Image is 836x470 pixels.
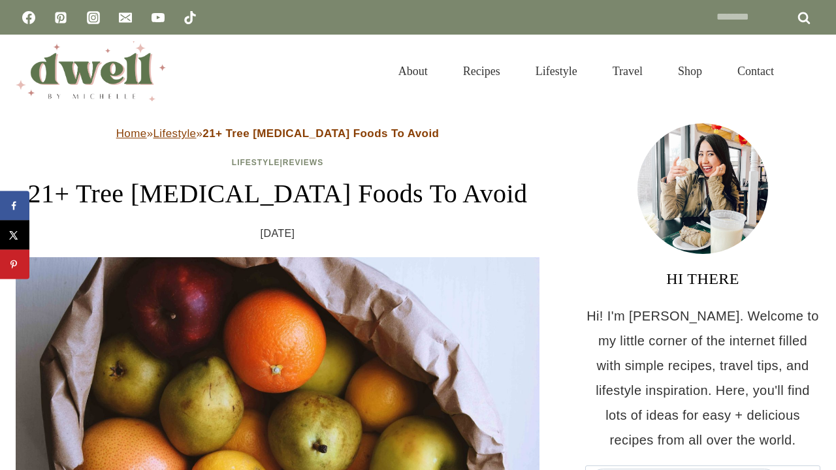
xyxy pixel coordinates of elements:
[798,60,820,82] button: View Search Form
[381,48,445,94] a: About
[16,41,166,101] img: DWELL by michelle
[518,48,595,94] a: Lifestyle
[16,5,42,31] a: Facebook
[80,5,106,31] a: Instagram
[720,48,792,94] a: Contact
[585,267,820,290] h3: HI THERE
[116,127,147,140] a: Home
[153,127,196,140] a: Lifestyle
[445,48,518,94] a: Recipes
[595,48,660,94] a: Travel
[232,158,323,167] span: |
[660,48,720,94] a: Shop
[145,5,171,31] a: YouTube
[177,5,203,31] a: TikTok
[232,158,280,167] a: Lifestyle
[283,158,323,167] a: Reviews
[112,5,138,31] a: Email
[16,174,539,213] h1: 21+ Tree [MEDICAL_DATA] Foods To Avoid
[116,127,440,140] span: » »
[48,5,74,31] a: Pinterest
[585,304,820,452] p: Hi! I'm [PERSON_NAME]. Welcome to my little corner of the internet filled with simple recipes, tr...
[381,48,792,94] nav: Primary Navigation
[261,224,295,243] time: [DATE]
[202,127,439,140] strong: 21+ Tree [MEDICAL_DATA] Foods To Avoid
